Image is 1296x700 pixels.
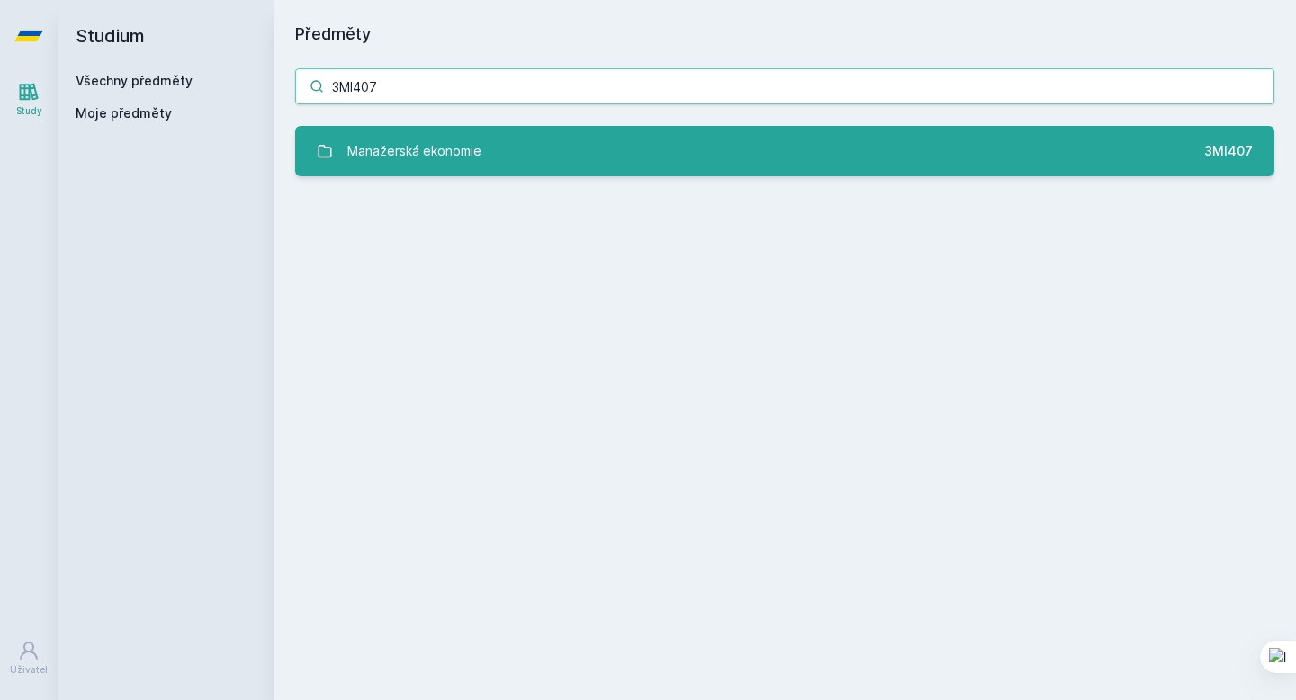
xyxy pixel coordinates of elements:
a: Všechny předměty [76,73,193,88]
div: 3MI407 [1204,142,1253,160]
input: Název nebo ident předmětu… [295,68,1274,104]
a: Manažerská ekonomie 3MI407 [295,126,1274,176]
a: Study [4,72,54,127]
h1: Předměty [295,22,1274,47]
div: Manažerská ekonomie [347,133,481,169]
a: Uživatel [4,631,54,686]
div: Study [16,104,42,118]
div: Uživatel [10,663,48,677]
span: Moje předměty [76,104,172,122]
